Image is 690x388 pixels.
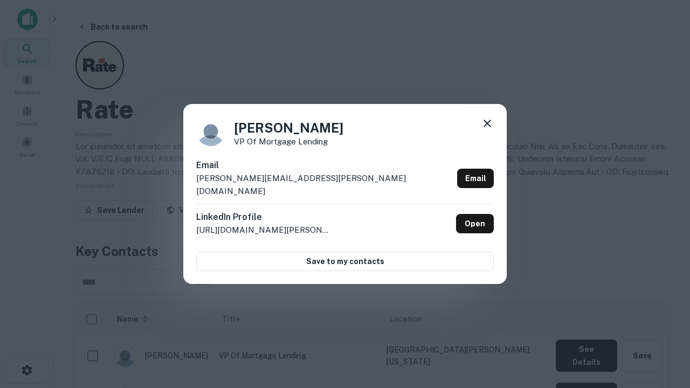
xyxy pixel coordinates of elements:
img: 9c8pery4andzj6ohjkjp54ma2 [196,117,225,146]
h6: LinkedIn Profile [196,211,331,224]
h4: [PERSON_NAME] [234,118,343,137]
a: Open [456,214,494,233]
h6: Email [196,159,453,172]
iframe: Chat Widget [636,267,690,319]
p: [PERSON_NAME][EMAIL_ADDRESS][PERSON_NAME][DOMAIN_NAME] [196,172,453,197]
a: Email [457,169,494,188]
p: VP of Mortgage Lending [234,137,343,145]
p: [URL][DOMAIN_NAME][PERSON_NAME] [196,224,331,237]
button: Save to my contacts [196,252,494,271]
